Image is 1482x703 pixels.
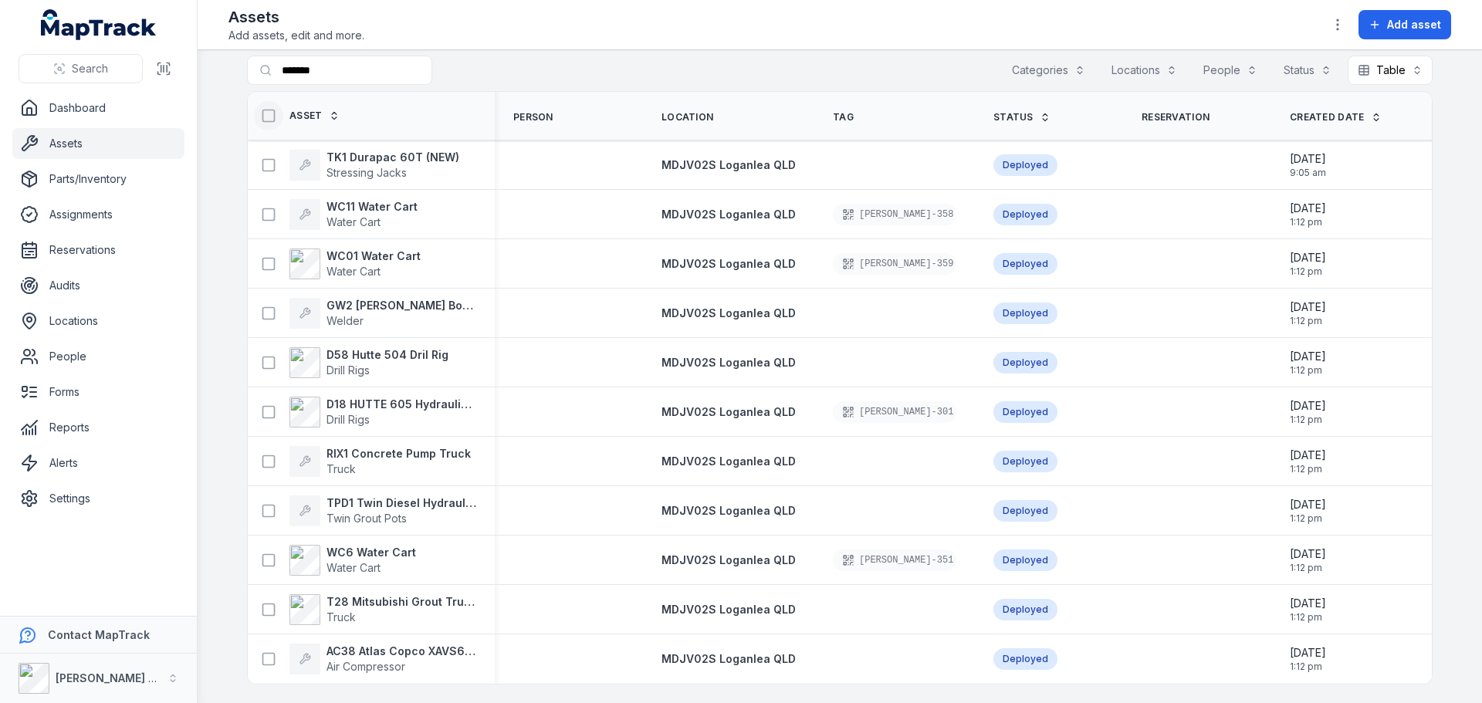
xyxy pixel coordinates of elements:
span: 1:12 pm [1290,463,1326,475]
a: Forms [12,377,184,407]
span: [DATE] [1290,596,1326,611]
button: People [1193,56,1267,85]
span: [DATE] [1290,645,1326,661]
button: Status [1274,56,1342,85]
span: Stressing Jacks [327,166,407,179]
span: MDJV02S Loganlea QLD [661,553,796,566]
span: Created Date [1290,111,1365,123]
span: [DATE] [1290,299,1326,315]
a: MDJV02S Loganlea QLD [661,454,796,469]
span: Add asset [1387,17,1441,32]
strong: WC6 Water Cart [327,545,416,560]
div: Deployed [993,599,1057,620]
span: 1:12 pm [1290,315,1326,327]
time: 3/24/2025, 1:12:59 PM [1290,448,1326,475]
a: MDJV02S Loganlea QLD [661,306,796,321]
span: 1:12 pm [1290,364,1326,377]
span: Drill Rigs [327,363,370,377]
a: TK1 Durapac 60T (NEW)Stressing Jacks [289,150,459,181]
div: Deployed [993,500,1057,522]
div: [PERSON_NAME]-351 [833,549,956,571]
span: Asset [289,110,323,122]
strong: [PERSON_NAME] Group [56,671,182,684]
time: 3/24/2025, 1:12:59 PM [1290,398,1326,426]
a: MDJV02S Loganlea QLD [661,157,796,173]
strong: TK1 Durapac 60T (NEW) [327,150,459,165]
a: Reservations [12,235,184,265]
span: MDJV02S Loganlea QLD [661,257,796,270]
div: Deployed [993,302,1057,324]
strong: WC11 Water Cart [327,199,418,215]
time: 3/24/2025, 1:12:59 PM [1290,596,1326,624]
strong: RIX1 Concrete Pump Truck [327,446,471,461]
div: [PERSON_NAME]-358 [833,204,956,225]
a: MDJV02S Loganlea QLD [661,651,796,667]
span: [DATE] [1290,349,1326,364]
div: Deployed [993,352,1057,373]
a: Created Date [1290,111,1382,123]
span: [DATE] [1290,398,1326,414]
strong: Contact MapTrack [48,628,150,641]
a: Parts/Inventory [12,164,184,194]
time: 3/24/2025, 1:12:59 PM [1290,645,1326,673]
a: MDJV02S Loganlea QLD [661,207,796,222]
a: MapTrack [41,9,157,40]
h2: Assets [228,6,364,28]
time: 7/4/2025, 9:05:51 AM [1290,151,1326,179]
div: [PERSON_NAME]-359 [833,253,956,275]
a: AC38 Atlas Copco XAVS650 CDAir Compressor [289,644,476,674]
span: 1:12 pm [1290,265,1326,278]
span: Truck [327,462,356,475]
a: People [12,341,184,372]
a: MDJV02S Loganlea QLD [661,503,796,519]
a: Assignments [12,199,184,230]
strong: T28 Mitsubishi Grout Truck [327,594,476,610]
a: MDJV02S Loganlea QLD [661,553,796,568]
span: 1:12 pm [1290,611,1326,624]
span: MDJV02S Loganlea QLD [661,208,796,221]
strong: D18 HUTTE 605 Hydraulic Crawler Drill Rig [327,397,476,412]
span: 9:05 am [1290,167,1326,179]
a: TPD1 Twin Diesel Hydraulic Grout PotTwin Grout Pots [289,495,476,526]
a: D18 HUTTE 605 Hydraulic Crawler Drill RigDrill Rigs [289,397,476,428]
span: Tag [833,111,854,123]
time: 3/24/2025, 1:12:59 PM [1290,497,1326,525]
a: Asset [289,110,340,122]
a: Alerts [12,448,184,478]
span: MDJV02S Loganlea QLD [661,504,796,517]
span: Add assets, edit and more. [228,28,364,43]
span: Location [661,111,713,123]
span: [DATE] [1290,546,1326,562]
span: MDJV02S Loganlea QLD [661,603,796,616]
time: 3/24/2025, 1:12:59 PM [1290,546,1326,574]
a: MDJV02S Loganlea QLD [661,256,796,272]
div: Deployed [993,253,1057,275]
a: Dashboard [12,93,184,123]
button: Locations [1101,56,1187,85]
span: Drill Rigs [327,413,370,426]
span: Status [993,111,1034,123]
div: Deployed [993,451,1057,472]
span: Search [72,61,108,76]
span: Water Cart [327,215,381,228]
a: MDJV02S Loganlea QLD [661,355,796,370]
span: 1:12 pm [1290,414,1326,426]
span: [DATE] [1290,250,1326,265]
span: Welder [327,314,364,327]
div: [PERSON_NAME]-301 [833,401,956,423]
time: 3/24/2025, 1:12:59 PM [1290,201,1326,228]
time: 3/24/2025, 1:12:59 PM [1290,299,1326,327]
a: MDJV02S Loganlea QLD [661,602,796,617]
span: MDJV02S Loganlea QLD [661,356,796,369]
span: [DATE] [1290,448,1326,463]
button: Categories [1002,56,1095,85]
time: 3/24/2025, 1:12:59 PM [1290,349,1326,377]
strong: GW2 [PERSON_NAME] Bobcat 200 Air Pak Diesel [327,298,476,313]
div: Deployed [993,154,1057,176]
a: RIX1 Concrete Pump TruckTruck [289,446,471,477]
span: Air Compressor [327,660,405,673]
span: Person [513,111,553,123]
span: MDJV02S Loganlea QLD [661,158,796,171]
span: Truck [327,610,356,624]
div: Deployed [993,648,1057,670]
